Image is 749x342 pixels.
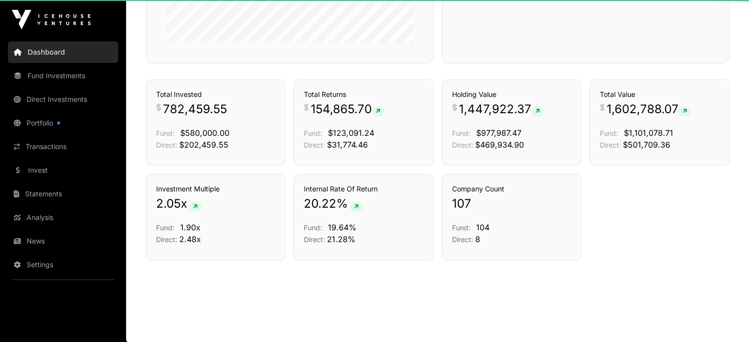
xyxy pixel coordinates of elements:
[304,141,325,149] span: Direct:
[327,234,356,244] span: 21.28%
[452,141,473,149] span: Direct:
[8,112,118,134] a: Portfolio
[179,234,201,244] span: 2.48x
[156,141,177,149] span: Direct:
[452,235,473,244] span: Direct:
[304,223,322,232] span: Fund:
[304,196,336,212] span: 20.22
[607,101,691,117] span: 1,602,788.07
[328,222,357,232] span: 19.64%
[336,196,348,212] span: %
[475,140,524,150] span: $469,934.90
[180,128,229,138] span: $580,000.00
[156,196,181,212] span: 2.05
[156,90,275,99] h3: Total Invested
[304,101,309,113] span: $
[700,295,749,342] iframe: Chat Widget
[8,230,118,252] a: News
[163,101,227,117] span: 782,459.55
[600,90,719,99] h3: Total Value
[8,207,118,228] a: Analysis
[452,90,571,99] h3: Holding Value
[8,65,118,87] a: Fund Investments
[452,101,457,113] span: $
[180,222,200,232] span: 1.90x
[304,129,322,137] span: Fund:
[156,184,275,194] h3: Investment Multiple
[8,136,118,157] a: Transactions
[600,129,618,137] span: Fund:
[476,128,521,138] span: $977,987.47
[12,10,91,30] img: Icehouse Ventures Logo
[328,128,374,138] span: $123,091.24
[452,196,471,212] span: 107
[8,89,118,110] a: Direct Investments
[459,101,544,117] span: 1,447,922.37
[156,101,161,113] span: $
[181,196,187,212] span: x
[476,222,489,232] span: 104
[156,235,177,244] span: Direct:
[623,140,670,150] span: $501,709.36
[452,184,571,194] h3: Company Count
[624,128,673,138] span: $1,101,078.71
[475,234,480,244] span: 8
[311,101,384,117] span: 154,865.70
[327,140,368,150] span: $31,774.46
[8,41,118,63] a: Dashboard
[304,90,423,99] h3: Total Returns
[179,140,228,150] span: $202,459.55
[304,184,423,194] h3: Internal Rate Of Return
[452,129,470,137] span: Fund:
[8,183,118,205] a: Statements
[8,159,118,181] a: Invest
[156,223,174,232] span: Fund:
[8,254,118,276] a: Settings
[304,235,325,244] span: Direct:
[452,223,470,232] span: Fund:
[600,101,605,113] span: $
[600,141,621,149] span: Direct:
[156,129,174,137] span: Fund:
